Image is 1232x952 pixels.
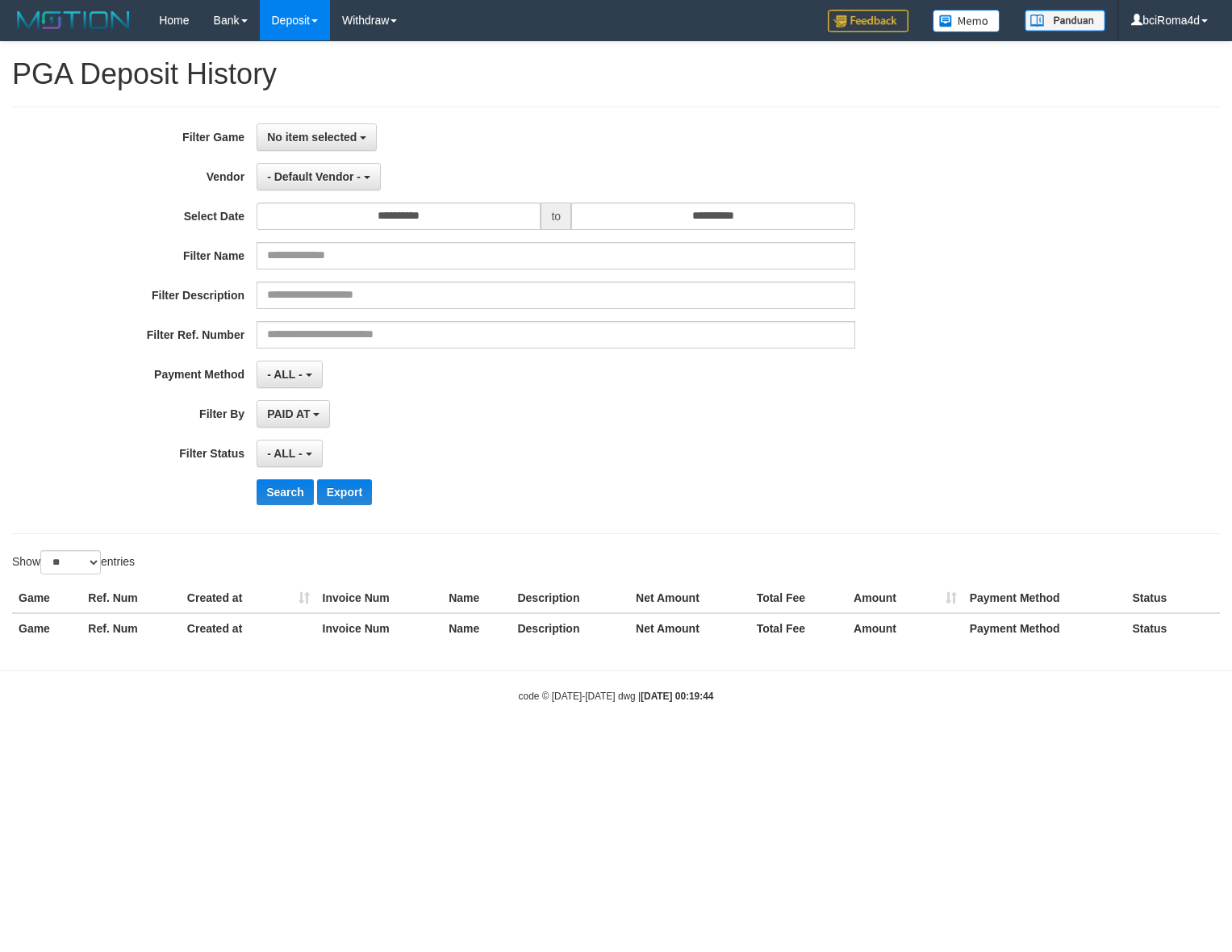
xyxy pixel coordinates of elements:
th: Payment Method [963,613,1126,643]
span: - ALL - [267,447,303,460]
img: Button%20Memo.svg [933,10,1000,32]
th: Ref. Num [81,583,180,613]
th: Name [442,583,511,613]
th: Name [442,613,511,643]
small: code © [DATE]-[DATE] dwg | [519,691,714,702]
th: Game [12,613,81,643]
th: Description [511,583,629,613]
th: Status [1126,583,1220,613]
img: Feedback.jpg [828,10,908,32]
span: - ALL - [267,368,303,381]
th: Invoice Num [316,613,443,643]
th: Amount [847,583,963,613]
button: No item selected [257,123,377,151]
button: - ALL - [257,440,322,467]
th: Invoice Num [316,583,443,613]
button: Export [317,479,372,505]
th: Amount [847,613,963,643]
th: Total Fee [750,583,847,613]
th: Description [511,613,629,643]
img: panduan.png [1025,10,1105,31]
th: Status [1126,613,1220,643]
button: - ALL - [257,361,322,388]
th: Created at [181,613,316,643]
th: Created at [181,583,316,613]
select: Showentries [40,550,101,574]
th: Ref. Num [81,613,180,643]
button: - Default Vendor - [257,163,381,190]
label: Show entries [12,550,135,574]
img: MOTION_logo.png [12,8,135,32]
th: Net Amount [629,583,750,613]
th: Payment Method [963,583,1126,613]
span: No item selected [267,131,357,144]
span: to [541,203,571,230]
button: PAID AT [257,400,330,428]
strong: [DATE] 00:19:44 [641,691,713,702]
h1: PGA Deposit History [12,58,1220,90]
span: PAID AT [267,407,310,420]
th: Game [12,583,81,613]
button: Search [257,479,314,505]
th: Net Amount [629,613,750,643]
span: - Default Vendor - [267,170,361,183]
th: Total Fee [750,613,847,643]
